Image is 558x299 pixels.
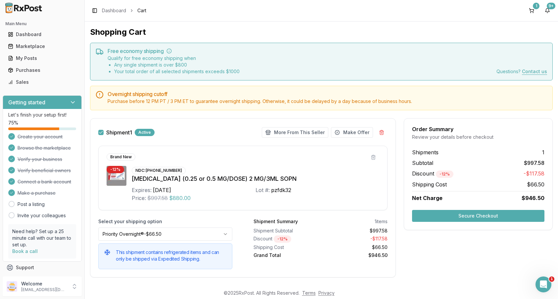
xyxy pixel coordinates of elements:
span: Subtotal [412,159,433,167]
div: pzfdk32 [271,186,291,194]
h5: This shipment contains refrigerated items and can only be shipped via Expedited Shipping. [116,249,227,262]
button: 1 [526,5,537,16]
button: Dashboard [3,29,82,40]
div: - 12 % [107,166,124,173]
span: $946.50 [522,194,544,202]
p: Need help? Set up a 25 minute call with our team to set up. [12,228,72,248]
button: More From This Seller [262,127,328,138]
div: My Posts [8,55,76,62]
div: $66.50 [323,244,388,251]
img: RxPost Logo [3,3,45,13]
span: Verify beneficial owners [18,167,71,174]
div: NDC: [PHONE_NUMBER] [132,167,186,174]
span: $997.58 [147,194,168,202]
span: Shipping Cost [412,180,447,188]
button: Secure Checkout [412,210,544,222]
div: Lot #: [256,186,270,194]
div: Discount [254,235,318,243]
a: Marketplace [5,40,79,52]
div: Dashboard [8,31,76,38]
a: Invite your colleagues [18,212,66,219]
h2: Main Menu [5,21,79,26]
a: My Posts [5,52,79,64]
div: [MEDICAL_DATA] (0.25 or 0.5 MG/DOSE) 2 MG/3ML SOPN [132,174,379,183]
h5: Free economy shipping [108,48,547,54]
span: Verify your business [18,156,62,163]
button: Marketplace [3,41,82,52]
img: Ozempic (0.25 or 0.5 MG/DOSE) 2 MG/3ML SOPN [107,166,126,186]
span: 1 [549,276,554,282]
div: Purchases [8,67,76,74]
a: Dashboard [102,7,126,14]
label: Select your shipping option [98,218,232,225]
div: Order Summary [412,126,544,132]
div: 9+ [547,3,555,9]
p: Welcome [21,280,67,287]
a: Book a call [12,248,38,254]
div: Shipment Summary [254,218,298,225]
span: Discount [412,170,453,177]
span: 1 [542,148,544,156]
div: Review your details before checkout [412,134,544,140]
h5: Overnight shipping cutoff [108,91,547,97]
span: $880.00 [169,194,191,202]
button: Support [3,262,82,274]
span: Net Charge [412,195,442,201]
div: Sales [8,79,76,85]
iframe: Intercom live chat [535,276,551,292]
button: 9+ [542,5,553,16]
a: Post a listing [18,201,45,208]
p: [EMAIL_ADDRESS][DOMAIN_NAME] [21,287,67,292]
div: Qualify for free economy shipping when [108,55,240,75]
button: Feedback [3,274,82,285]
div: Active [135,129,155,136]
button: Sales [3,77,82,87]
p: Let's finish your setup first! [8,112,76,118]
div: - $117.58 [323,235,388,243]
div: Expires: [132,186,152,194]
a: Terms [302,290,316,296]
div: $946.50 [323,252,388,259]
span: -$117.58 [524,170,544,178]
span: Create your account [18,133,63,140]
a: Sales [5,76,79,88]
li: Any single shipment is over $ 800 [114,62,240,68]
div: 1 [533,3,539,9]
div: Brand New [107,153,135,161]
span: Cart [137,7,146,14]
div: 1 items [375,218,388,225]
h1: Shopping Cart [90,27,553,37]
button: Purchases [3,65,82,75]
span: 75 % [8,120,18,126]
div: Shipment Subtotal [254,227,318,234]
div: [DATE] [153,186,171,194]
div: - 12 % [436,171,453,178]
div: Price: [132,194,146,202]
span: $66.50 [527,180,544,188]
button: My Posts [3,53,82,64]
span: Shipments [412,148,439,156]
a: Privacy [318,290,335,296]
button: Make Offer [331,127,373,138]
div: - 12 % [274,235,291,243]
span: Browse the marketplace [18,145,71,151]
span: Make a purchase [18,190,56,196]
div: Marketplace [8,43,76,50]
img: User avatar [7,281,17,292]
div: Purchase before 12 PM PT / 3 PM ET to guarantee overnight shipping. Otherwise, it could be delaye... [108,98,547,105]
div: Questions? [496,68,547,75]
a: Purchases [5,64,79,76]
div: $997.58 [323,227,388,234]
li: Your total order of all selected shipments exceeds $ 1000 [114,68,240,75]
nav: breadcrumb [102,7,146,14]
div: Grand Total [254,252,318,259]
div: Shipping Cost [254,244,318,251]
span: Connect a bank account [18,178,71,185]
h3: Getting started [8,98,45,106]
a: Dashboard [5,28,79,40]
span: $997.58 [524,159,544,167]
span: Shipment 1 [106,130,132,135]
